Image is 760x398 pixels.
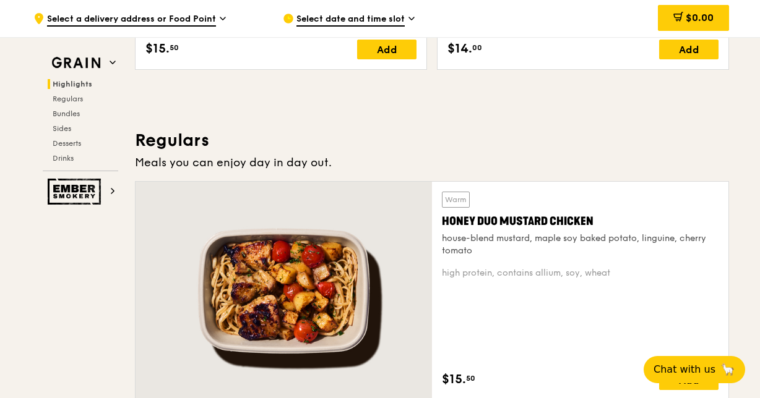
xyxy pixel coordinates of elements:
[53,109,80,118] span: Bundles
[357,40,417,59] div: Add
[145,40,170,58] span: $15.
[442,192,470,208] div: Warm
[686,12,714,23] span: $0.00
[47,13,216,27] span: Select a delivery address or Food Point
[296,13,405,27] span: Select date and time slot
[720,362,735,377] span: 🦙
[53,139,81,148] span: Desserts
[654,362,715,377] span: Chat with us
[53,124,71,133] span: Sides
[170,43,179,53] span: 50
[472,43,482,53] span: 00
[659,40,719,59] div: Add
[442,267,719,279] div: high protein, contains allium, soy, wheat
[48,179,105,205] img: Ember Smokery web logo
[135,129,729,151] h3: Regulars
[466,373,475,383] span: 50
[442,213,719,230] div: Honey Duo Mustard Chicken
[53,80,92,88] span: Highlights
[442,232,719,257] div: house-blend mustard, maple soy baked potato, linguine, cherry tomato
[53,95,83,103] span: Regulars
[644,356,745,383] button: Chat with us🦙
[53,154,74,163] span: Drinks
[135,154,729,171] div: Meals you can enjoy day in day out.
[48,52,105,74] img: Grain web logo
[447,40,472,58] span: $14.
[442,370,466,389] span: $15.
[659,370,719,390] div: Add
